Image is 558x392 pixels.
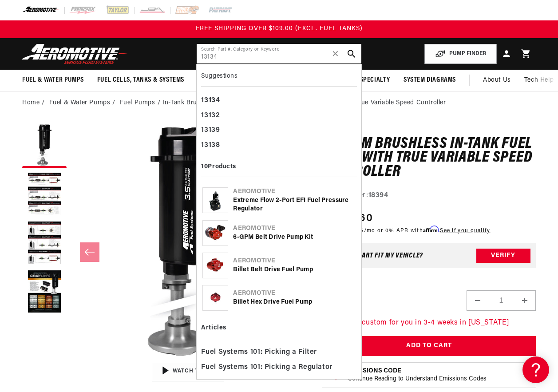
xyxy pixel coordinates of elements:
[201,97,220,104] b: 13134
[322,190,536,202] div: Part Number:
[120,98,155,108] a: Fuel Pumps
[476,249,530,263] button: Verify
[201,361,332,374] span: Fuel Systems 101: Picking a Regulator
[332,47,340,61] span: ✕
[22,172,67,217] button: Load image 2 in gallery view
[328,252,423,259] div: Does This part fit My vehicle?
[424,44,497,64] button: PUMP FINDER
[233,224,355,233] div: Aeromotive
[397,70,463,91] summary: System Diagrams
[368,192,388,199] strong: 18394
[201,123,356,138] div: 13139
[322,226,490,235] p: Starting at /mo or 0% APR with .
[22,123,67,168] button: Load image 1 in gallery view
[97,75,184,85] span: Fuel Cells, Tanks & Systems
[22,75,84,85] span: Fuel & Water Pumps
[322,137,536,179] h1: 3.5 GPM Brushless In-Tank Fuel Pump with True Variable Speed Controller
[233,187,355,196] div: Aeromotive
[80,242,99,262] button: Slide left
[524,75,554,85] span: Tech Help
[19,44,130,64] img: Aeromotive
[233,196,355,214] div: Extreme Flow 2-Port EFI Fuel Pressure Regulator
[440,228,490,234] a: See if you qualify - Learn more about Affirm Financing (opens in modal)
[203,289,228,306] img: Billet Hex Drive Fuel Pump
[22,221,67,265] button: Load image 3 in gallery view
[49,98,111,108] a: Fuel & Water Pumps
[91,70,191,91] summary: Fuel Cells, Tanks & Systems
[348,367,487,383] button: Emissions CodeContinue Reading to Understand Emissions Codes
[476,70,518,91] a: About Us
[233,289,355,298] div: Aeromotive
[233,298,355,307] div: Billet Hex Drive Fuel Pump
[201,346,317,359] span: Fuel Systems 101: Picking a Filter
[201,108,356,123] div: 13132
[201,138,356,153] div: 13138
[191,70,256,91] summary: Fuel Regulators
[201,325,226,331] b: Articles
[16,70,91,91] summary: Fuel & Water Pumps
[233,257,355,265] div: Aeromotive
[162,98,223,108] li: In-Tank Brushless
[233,265,355,274] div: Billet Belt Drive Fuel Pump
[348,368,401,374] strong: Emissions Code
[201,163,236,170] b: 10 Products
[322,336,536,356] button: Add to Cart
[423,226,439,233] span: Affirm
[22,98,536,108] nav: breadcrumbs
[348,375,487,383] p: Continue Reading to Understand Emissions Codes
[197,44,361,63] input: Search by Part Number, Category or Keyword
[404,75,456,85] span: System Diagrams
[322,317,536,329] p: Assembled custom for you in 3-4 weeks in [US_STATE]
[22,270,67,314] button: Load image 4 in gallery view
[342,44,361,63] button: search button
[22,98,40,108] a: Home
[22,123,305,381] media-gallery: Gallery Viewer
[203,256,228,275] img: Billet Belt Drive Fuel Pump
[196,25,363,32] span: FREE SHIPPING OVER $109.00 (EXCL. FUEL TANKS)
[233,233,355,242] div: 6-GPM Belt Drive Pump Kit
[207,188,224,213] img: Extreme Flow 2-Port EFI Fuel Pressure Regulator
[201,69,356,87] div: Suggestions
[203,224,228,242] img: 6-GPM Belt Drive Pump Kit
[483,77,511,83] span: About Us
